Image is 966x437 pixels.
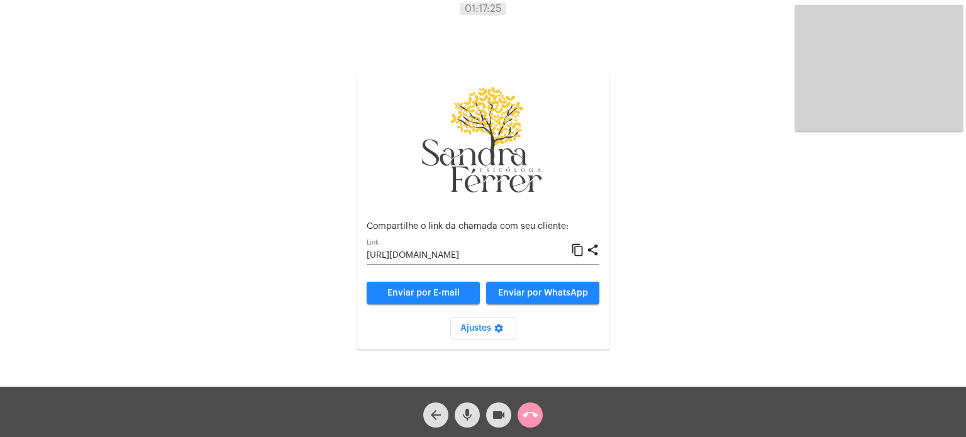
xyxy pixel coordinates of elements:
[491,323,506,338] mat-icon: settings
[586,243,599,258] mat-icon: share
[523,407,538,423] mat-icon: call_end
[450,317,516,340] button: Ajustes
[571,243,584,258] mat-icon: content_copy
[420,82,546,201] img: 87cae55a-51f6-9edc-6e8c-b06d19cf5cca.png
[498,289,588,297] span: Enviar por WhatsApp
[460,407,475,423] mat-icon: mic
[486,282,599,304] button: Enviar por WhatsApp
[491,407,506,423] mat-icon: videocam
[465,4,501,14] span: 01:17:25
[428,407,443,423] mat-icon: arrow_back
[367,222,599,231] p: Compartilhe o link da chamada com seu cliente:
[387,289,460,297] span: Enviar por E-mail
[367,282,480,304] a: Enviar por E-mail
[460,324,506,333] span: Ajustes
